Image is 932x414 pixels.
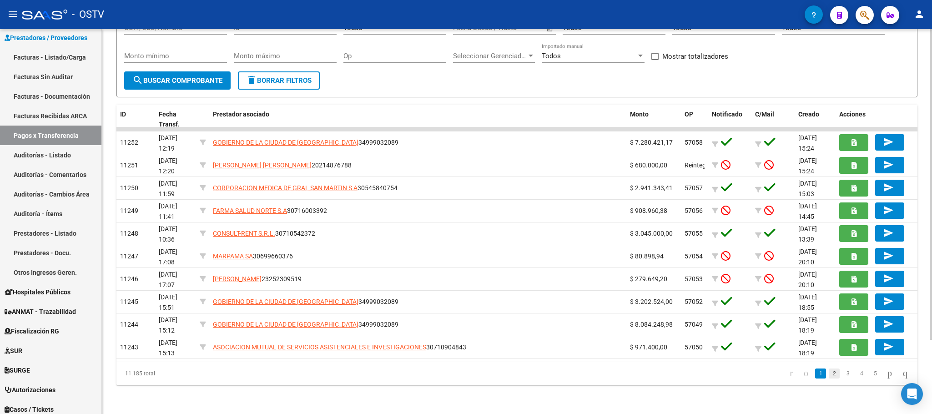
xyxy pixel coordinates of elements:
span: C/Mail [755,111,774,118]
span: Mostrar totalizadores [662,51,728,62]
span: 11244 [120,321,138,328]
datatable-header-cell: Fecha Transf. [155,105,196,135]
span: [PERSON_NAME] [PERSON_NAME] [213,162,312,169]
span: [DATE] 17:08 [159,248,177,266]
span: [DATE] 12:20 [159,157,177,175]
span: $ 3.202.524,00 [630,298,673,305]
datatable-header-cell: Monto [626,105,681,135]
li: page 5 [868,366,882,381]
li: page 3 [841,366,855,381]
button: Open calendar [545,23,555,34]
span: 57053 [685,275,703,283]
span: $ 971.400,00 [630,343,667,351]
mat-icon: send [883,136,894,147]
datatable-header-cell: Acciones [836,105,917,135]
span: Prestador asociado [213,111,269,118]
datatable-header-cell: C/Mail [751,105,795,135]
span: 11251 [120,162,138,169]
span: 20214876788 [213,162,352,169]
span: 57058 [685,139,703,146]
span: 30699660376 [213,252,293,260]
li: page 4 [855,366,868,381]
span: Monto [630,111,649,118]
span: Todos [542,52,561,60]
span: 34999032089 [213,139,398,146]
span: 34999032089 [213,321,398,328]
span: Fecha Transf. [159,111,180,128]
mat-icon: send [883,273,894,284]
a: go to previous page [800,369,812,379]
mat-icon: send [883,205,894,216]
span: [DATE] 18:55 [798,293,817,311]
span: Autorizaciones [5,385,55,395]
span: Notificado [712,111,742,118]
div: Open Intercom Messenger [901,383,923,405]
span: [DATE] 18:19 [798,316,817,334]
span: FARMA SALUD NORTE S.A [213,207,287,214]
mat-icon: send [883,296,894,307]
span: [DATE] 20:10 [798,271,817,288]
datatable-header-cell: Prestador asociado [209,105,626,135]
mat-icon: search [132,75,143,86]
mat-icon: send [883,341,894,352]
span: 23252309519 [213,275,302,283]
mat-icon: delete [246,75,257,86]
span: [DATE] 10:36 [159,225,177,243]
span: 57052 [685,298,703,305]
span: 57055 [685,230,703,237]
span: 57057 [685,184,703,192]
span: 30716003392 [213,207,327,214]
span: Fiscalización RG [5,326,59,336]
span: ANMAT - Trazabilidad [5,307,76,317]
span: $ 3.045.000,00 [630,230,673,237]
span: $ 7.280.421,17 [630,139,673,146]
span: 11246 [120,275,138,283]
mat-icon: send [883,227,894,238]
span: Buscar Comprobante [132,76,222,85]
a: 4 [856,369,867,379]
span: CONSULT-RENT S.R.L. [213,230,275,237]
datatable-header-cell: Notificado [708,105,751,135]
span: [DATE] 15:24 [798,157,817,175]
span: SURGE [5,365,30,375]
span: 11250 [120,184,138,192]
span: 11243 [120,343,138,351]
span: Hospitales Públicos [5,287,71,297]
span: - OSTV [72,5,104,25]
span: Reintegro [685,162,712,169]
span: $ 279.649,20 [630,275,667,283]
span: [DATE] 15:51 [159,293,177,311]
div: 11.185 total [116,362,275,385]
span: $ 2.941.343,41 [630,184,673,192]
mat-icon: send [883,159,894,170]
span: GOBIERNO DE LA CIUDAD DE [GEOGRAPHIC_DATA] [213,298,358,305]
span: CORPORACION MEDICA DE GRAL SAN MARTIN S A [213,184,358,192]
mat-icon: send [883,318,894,329]
datatable-header-cell: ID [116,105,155,135]
span: Acciones [839,111,866,118]
a: go to last page [899,369,912,379]
span: [DATE] 15:12 [159,316,177,334]
span: 30710904843 [213,343,466,351]
span: [PERSON_NAME] [213,275,262,283]
button: Buscar Comprobante [124,71,231,90]
mat-icon: menu [7,9,18,20]
span: SUR [5,346,22,356]
span: [DATE] 12:19 [159,134,177,152]
span: $ 680.000,00 [630,162,667,169]
a: 2 [829,369,840,379]
li: page 2 [827,366,841,381]
span: 11252 [120,139,138,146]
li: page 1 [814,366,827,381]
span: 11249 [120,207,138,214]
span: Seleccionar Gerenciador [453,52,527,60]
span: 11247 [120,252,138,260]
span: OP [685,111,693,118]
button: Borrar Filtros [238,71,320,90]
a: 1 [815,369,826,379]
span: [DATE] 20:10 [798,248,817,266]
span: ASOCIACION MUTUAL DE SERVICIOS ASISTENCIALES E INVESTIGACIONES [213,343,426,351]
span: $ 8.084.248,98 [630,321,673,328]
span: [DATE] 15:13 [159,339,177,357]
span: Prestadores / Proveedores [5,33,87,43]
